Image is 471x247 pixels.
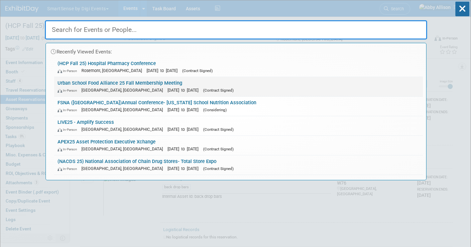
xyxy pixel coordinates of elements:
[203,88,234,93] span: (Contract Signed)
[182,68,213,73] span: (Contract Signed)
[58,69,80,73] span: In-Person
[49,43,423,57] div: Recently Viewed Events:
[168,166,202,171] span: [DATE] to [DATE]
[45,20,427,40] input: Search for Events or People...
[168,88,202,93] span: [DATE] to [DATE]
[147,68,181,73] span: [DATE] to [DATE]
[58,147,80,151] span: In-Person
[81,127,166,132] span: [GEOGRAPHIC_DATA], [GEOGRAPHIC_DATA]
[54,97,423,116] a: FSNA ([GEOGRAPHIC_DATA])Annual Conference- [US_STATE] School Nutrition Association In-Person [GEO...
[81,68,145,73] span: Rosemont, [GEOGRAPHIC_DATA]
[203,127,234,132] span: (Contract Signed)
[81,88,166,93] span: [GEOGRAPHIC_DATA], [GEOGRAPHIC_DATA]
[58,108,80,112] span: In-Person
[168,127,202,132] span: [DATE] to [DATE]
[58,127,80,132] span: In-Person
[81,146,166,151] span: [GEOGRAPHIC_DATA], [GEOGRAPHIC_DATA]
[58,88,80,93] span: In-Person
[58,167,80,171] span: In-Person
[54,136,423,155] a: APEX25 Asset Protection Executive Xchange In-Person [GEOGRAPHIC_DATA], [GEOGRAPHIC_DATA] [DATE] t...
[168,107,202,112] span: [DATE] to [DATE]
[203,147,234,151] span: (Contract Signed)
[203,166,234,171] span: (Contract Signed)
[54,57,423,77] a: (HCP Fall 25) Hospital Pharmacy Conference In-Person Rosemont, [GEOGRAPHIC_DATA] [DATE] to [DATE]...
[203,108,227,112] span: (Considering)
[54,155,423,175] a: (NACDS 25) National Association of Chain Drug Stores- Total Store Expo In-Person [GEOGRAPHIC_DATA...
[81,166,166,171] span: [GEOGRAPHIC_DATA], [GEOGRAPHIC_DATA]
[168,146,202,151] span: [DATE] to [DATE]
[54,77,423,96] a: Urban School Food Alliance 25 Fall Membership Meeting In-Person [GEOGRAPHIC_DATA], [GEOGRAPHIC_DA...
[81,107,166,112] span: [GEOGRAPHIC_DATA], [GEOGRAPHIC_DATA]
[54,116,423,135] a: LIVE25 - Amplify Success In-Person [GEOGRAPHIC_DATA], [GEOGRAPHIC_DATA] [DATE] to [DATE] (Contrac...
